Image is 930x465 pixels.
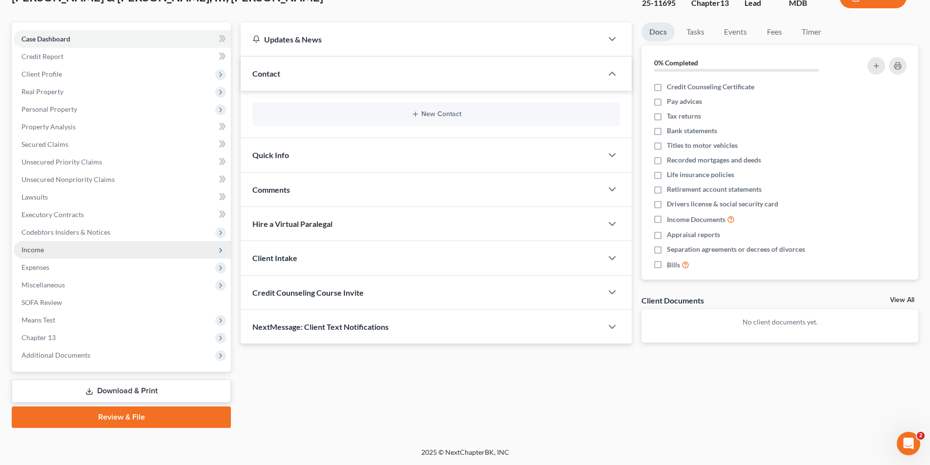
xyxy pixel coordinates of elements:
[21,175,115,183] span: Unsecured Nonpriority Claims
[21,158,102,166] span: Unsecured Priority Claims
[667,215,725,224] span: Income Documents
[260,110,612,118] button: New Contact
[667,184,762,194] span: Retirement account statements
[21,210,84,219] span: Executory Contracts
[252,185,290,194] span: Comments
[667,170,734,180] span: Life insurance policies
[667,199,778,209] span: Drivers license & social security card
[21,35,70,43] span: Case Dashboard
[21,316,55,324] span: Means Test
[21,245,44,254] span: Income
[21,52,63,61] span: Credit Report
[21,122,76,131] span: Property Analysis
[641,295,704,305] div: Client Documents
[21,263,49,271] span: Expenses
[14,294,231,311] a: SOFA Review
[667,141,738,150] span: Titles to motor vehicles
[794,22,829,41] a: Timer
[759,22,790,41] a: Fees
[667,230,720,240] span: Appraisal reports
[21,351,90,359] span: Additional Documents
[21,281,65,289] span: Miscellaneous
[14,48,231,65] a: Credit Report
[252,253,297,263] span: Client Intake
[667,244,805,254] span: Separation agreements or decrees of divorces
[21,70,62,78] span: Client Profile
[252,150,289,160] span: Quick Info
[21,193,48,201] span: Lawsuits
[649,317,910,327] p: No client documents yet.
[21,298,62,306] span: SOFA Review
[667,111,701,121] span: Tax returns
[187,447,744,465] div: 2025 © NextChapterBK, INC
[21,105,77,113] span: Personal Property
[12,380,231,403] a: Download & Print
[21,333,56,342] span: Chapter 13
[14,206,231,223] a: Executory Contracts
[14,136,231,153] a: Secured Claims
[14,188,231,206] a: Lawsuits
[679,22,712,41] a: Tasks
[897,432,920,455] iframe: Intercom live chat
[667,155,761,165] span: Recorded mortgages and deeds
[716,22,755,41] a: Events
[14,153,231,171] a: Unsecured Priority Claims
[12,406,231,428] a: Review & File
[14,30,231,48] a: Case Dashboard
[252,34,591,44] div: Updates & News
[667,82,754,92] span: Credit Counseling Certificate
[21,140,68,148] span: Secured Claims
[667,126,717,136] span: Bank statements
[252,69,280,78] span: Contact
[654,59,698,67] strong: 0% Completed
[252,322,389,331] span: NextMessage: Client Text Notifications
[890,297,914,303] a: View All
[667,97,702,106] span: Pay advices
[252,288,364,297] span: Credit Counseling Course Invite
[252,219,332,228] span: Hire a Virtual Paralegal
[641,22,675,41] a: Docs
[917,432,925,440] span: 2
[21,87,63,96] span: Real Property
[667,260,680,270] span: Bills
[21,228,110,236] span: Codebtors Insiders & Notices
[14,118,231,136] a: Property Analysis
[14,171,231,188] a: Unsecured Nonpriority Claims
